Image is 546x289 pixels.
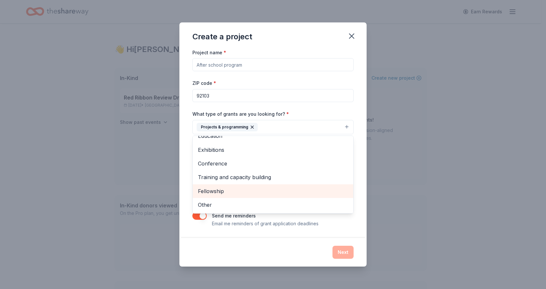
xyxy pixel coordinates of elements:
[192,120,354,134] button: Projects & programming
[197,123,258,131] div: Projects & programming
[198,187,348,195] span: Fellowship
[198,159,348,168] span: Conference
[198,201,348,209] span: Other
[192,136,354,214] div: Projects & programming
[198,132,348,140] span: Education
[198,173,348,181] span: Training and capacity building
[198,146,348,154] span: Exhibitions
